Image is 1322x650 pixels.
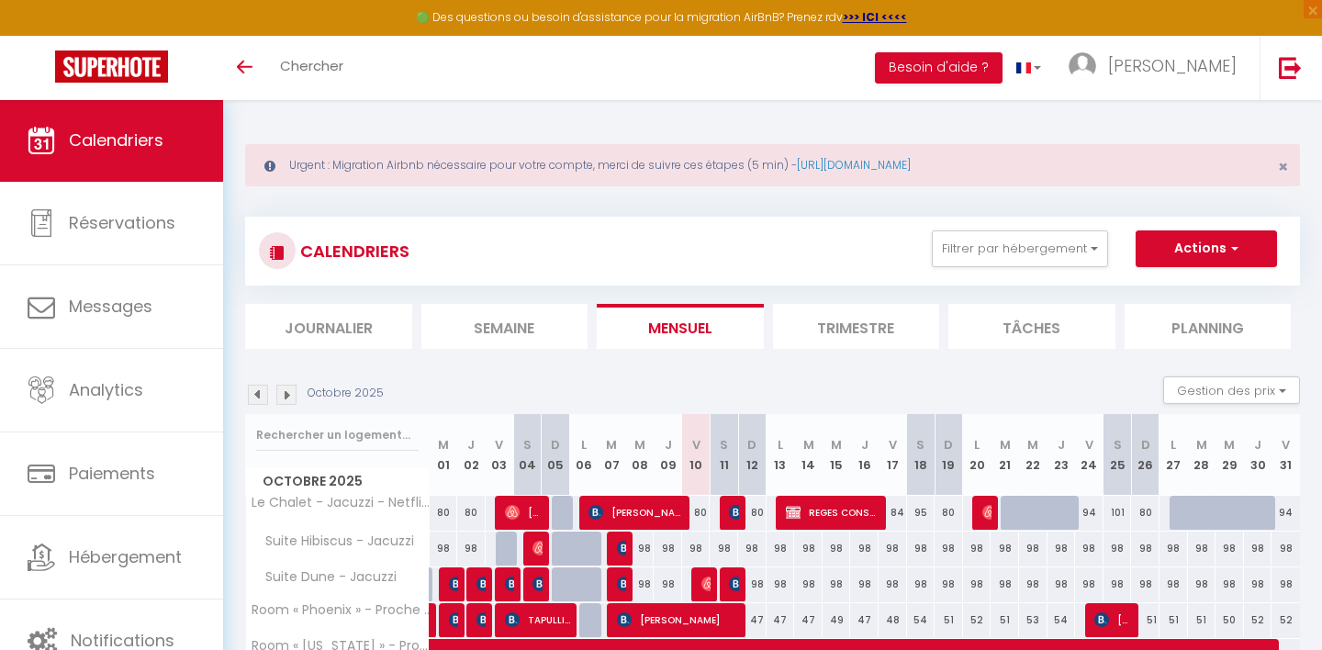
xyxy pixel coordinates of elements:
[296,230,409,272] h3: CALENDRIERS
[430,496,458,530] div: 80
[1216,532,1244,566] div: 98
[69,129,163,151] span: Calendriers
[935,603,963,637] div: 51
[1160,603,1188,637] div: 51
[1055,36,1260,100] a: ... [PERSON_NAME]
[1188,567,1216,601] div: 98
[69,295,152,318] span: Messages
[523,436,532,454] abbr: S
[467,436,475,454] abbr: J
[256,419,419,452] input: Rechercher un logement...
[1108,54,1237,77] span: [PERSON_NAME]
[823,532,851,566] div: 98
[505,495,543,530] span: [PERSON_NAME]
[803,436,814,454] abbr: M
[974,436,980,454] abbr: L
[1075,496,1104,530] div: 94
[1131,567,1160,601] div: 98
[682,414,711,496] th: 10
[588,495,683,530] span: [PERSON_NAME]
[1244,414,1272,496] th: 30
[738,532,767,566] div: 98
[1058,436,1065,454] abbr: J
[778,436,783,454] abbr: L
[532,531,542,566] span: [PERSON_NAME]
[794,532,823,566] div: 98
[1196,436,1207,454] abbr: M
[654,414,682,496] th: 09
[457,414,486,496] th: 02
[1244,603,1272,637] div: 52
[786,495,880,530] span: REGES CONSTRUCTION
[710,414,738,496] th: 11
[916,436,924,454] abbr: S
[1000,436,1011,454] abbr: M
[794,567,823,601] div: 98
[551,436,560,454] abbr: D
[907,603,935,637] div: 54
[597,304,764,349] li: Mensuel
[747,436,756,454] abbr: D
[249,496,432,510] span: Le Chalet - Jacuzzi - Netflix & Chill
[542,414,570,496] th: 05
[532,566,542,601] span: [PERSON_NAME]
[1075,532,1104,566] div: 98
[861,436,868,454] abbr: J
[308,385,384,402] p: Octobre 2025
[430,414,458,496] th: 01
[729,566,738,601] span: [PERSON_NAME]
[767,603,795,637] div: 47
[457,496,486,530] div: 80
[935,532,963,566] div: 98
[1272,532,1300,566] div: 98
[907,496,935,530] div: 95
[1272,496,1300,530] div: 94
[767,414,795,496] th: 13
[823,414,851,496] th: 15
[1160,414,1188,496] th: 27
[991,567,1019,601] div: 98
[1188,603,1216,637] div: 51
[1216,567,1244,601] div: 98
[991,603,1019,637] div: 51
[738,414,767,496] th: 12
[1019,532,1048,566] div: 98
[1216,414,1244,496] th: 29
[794,414,823,496] th: 14
[963,532,991,566] div: 98
[1224,436,1235,454] abbr: M
[729,495,738,530] span: [PERSON_NAME]
[486,414,514,496] th: 03
[1131,414,1160,496] th: 26
[505,602,571,637] span: TAPULLIMA Karina
[505,566,514,601] span: [PERSON_NAME]
[935,567,963,601] div: 98
[823,567,851,601] div: 98
[1278,155,1288,178] span: ×
[1272,603,1300,637] div: 52
[935,496,963,530] div: 80
[932,230,1108,267] button: Filtrer par hébergement
[1104,496,1132,530] div: 101
[1272,567,1300,601] div: 98
[69,545,182,568] span: Hébergement
[1188,532,1216,566] div: 98
[617,566,626,601] span: [PERSON_NAME]
[1278,159,1288,175] button: Close
[457,532,486,566] div: 98
[773,304,940,349] li: Trimestre
[626,567,655,601] div: 98
[245,144,1300,186] div: Urgent : Migration Airbnb nécessaire pour votre compte, merci de suivre ces étapes (5 min) -
[1114,436,1122,454] abbr: S
[1163,376,1300,404] button: Gestion des prix
[879,567,907,601] div: 98
[69,378,143,401] span: Analytics
[449,566,458,601] span: [PERSON_NAME]
[720,436,728,454] abbr: S
[767,567,795,601] div: 98
[879,532,907,566] div: 98
[598,414,626,496] th: 07
[963,603,991,637] div: 52
[850,414,879,496] th: 16
[245,304,412,349] li: Journalier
